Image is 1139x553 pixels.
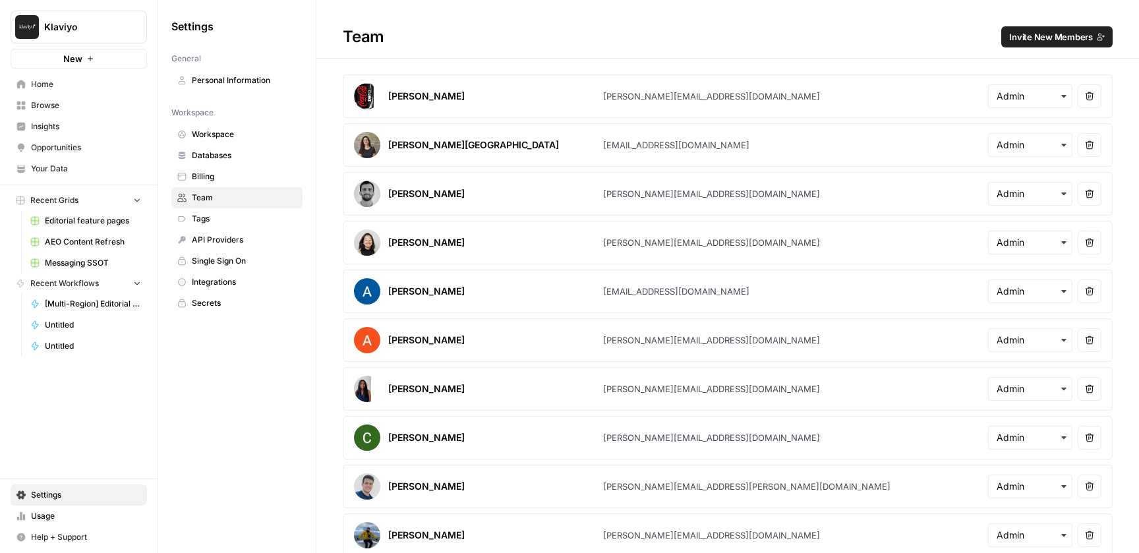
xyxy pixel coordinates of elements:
a: Insights [11,116,147,137]
div: [PERSON_NAME][EMAIL_ADDRESS][DOMAIN_NAME] [603,236,820,249]
a: Settings [11,484,147,506]
img: avatar [354,181,380,207]
input: Admin [997,138,1064,152]
a: Databases [171,145,303,166]
span: Settings [31,489,141,501]
span: Single Sign On [192,255,297,267]
button: Recent Grids [11,190,147,210]
img: avatar [354,376,371,402]
span: Editorial feature pages [45,215,141,227]
span: Recent Grids [30,194,78,206]
input: Admin [997,236,1064,249]
div: [PERSON_NAME] [388,236,465,249]
a: AEO Content Refresh [24,231,147,252]
div: [PERSON_NAME][EMAIL_ADDRESS][DOMAIN_NAME] [603,431,820,444]
span: Klaviyo [44,20,124,34]
img: avatar [354,83,374,109]
input: Admin [997,480,1064,493]
input: Admin [997,382,1064,395]
input: Admin [997,431,1064,444]
img: avatar [354,424,380,451]
span: Recent Workflows [30,277,99,289]
span: Untitled [45,340,141,352]
span: Workspace [171,107,214,119]
span: Databases [192,150,297,161]
span: General [171,53,201,65]
img: avatar [354,327,380,353]
a: Messaging SSOT [24,252,147,274]
button: New [11,49,147,69]
div: [PERSON_NAME][EMAIL_ADDRESS][DOMAIN_NAME] [603,382,820,395]
span: Workspace [192,129,297,140]
div: [PERSON_NAME] [388,187,465,200]
span: Settings [171,18,214,34]
button: Invite New Members [1001,26,1113,47]
a: Workspace [171,124,303,145]
div: [PERSON_NAME][EMAIL_ADDRESS][PERSON_NAME][DOMAIN_NAME] [603,480,891,493]
div: [PERSON_NAME][EMAIL_ADDRESS][DOMAIN_NAME] [603,334,820,347]
input: Admin [997,285,1064,298]
a: Personal Information [171,70,303,91]
span: Usage [31,510,141,522]
span: Browse [31,100,141,111]
div: [EMAIL_ADDRESS][DOMAIN_NAME] [603,138,749,152]
a: API Providers [171,229,303,250]
span: Personal Information [192,74,297,86]
span: Help + Support [31,531,141,543]
img: avatar [354,278,380,305]
a: Integrations [171,272,303,293]
a: Tags [171,208,303,229]
span: Secrets [192,297,297,309]
div: [PERSON_NAME][GEOGRAPHIC_DATA] [388,138,559,152]
div: [PERSON_NAME][EMAIL_ADDRESS][DOMAIN_NAME] [603,529,820,542]
span: Messaging SSOT [45,257,141,269]
a: Browse [11,95,147,116]
button: Recent Workflows [11,274,147,293]
div: [PERSON_NAME][EMAIL_ADDRESS][DOMAIN_NAME] [603,90,820,103]
span: New [63,52,82,65]
div: [PERSON_NAME] [388,285,465,298]
img: avatar [354,473,380,500]
input: Admin [997,334,1064,347]
span: API Providers [192,234,297,246]
span: Opportunities [31,142,141,154]
div: [PERSON_NAME][EMAIL_ADDRESS][DOMAIN_NAME] [603,187,820,200]
a: Home [11,74,147,95]
div: [PERSON_NAME] [388,431,465,444]
input: Admin [997,529,1064,542]
a: Untitled [24,335,147,357]
a: Usage [11,506,147,527]
div: Team [316,26,1139,47]
span: Invite New Members [1009,30,1093,44]
img: avatar [354,522,380,548]
div: [PERSON_NAME] [388,382,465,395]
div: [PERSON_NAME] [388,334,465,347]
span: [Multi-Region] Editorial feature page [45,298,141,310]
span: Billing [192,171,297,183]
a: Opportunities [11,137,147,158]
input: Admin [997,90,1064,103]
a: Untitled [24,314,147,335]
button: Workspace: Klaviyo [11,11,147,44]
span: Your Data [31,163,141,175]
a: Single Sign On [171,250,303,272]
div: [PERSON_NAME] [388,529,465,542]
a: Team [171,187,303,208]
img: Klaviyo Logo [15,15,39,39]
div: [PERSON_NAME] [388,90,465,103]
a: Editorial feature pages [24,210,147,231]
a: [Multi-Region] Editorial feature page [24,293,147,314]
button: Help + Support [11,527,147,548]
a: Your Data [11,158,147,179]
span: AEO Content Refresh [45,236,141,248]
div: [EMAIL_ADDRESS][DOMAIN_NAME] [603,285,749,298]
span: Team [192,192,297,204]
img: avatar [354,132,380,158]
div: [PERSON_NAME] [388,480,465,493]
a: Secrets [171,293,303,314]
span: Insights [31,121,141,132]
input: Admin [997,187,1064,200]
span: Untitled [45,319,141,331]
span: Tags [192,213,297,225]
img: avatar [354,229,380,256]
